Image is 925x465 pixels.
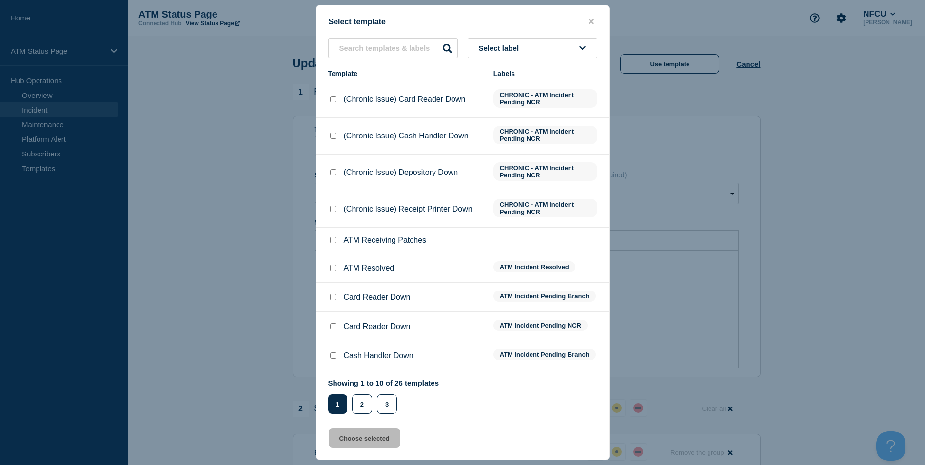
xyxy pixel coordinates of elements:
span: CHRONIC - ATM Incident Pending NCR [493,89,597,108]
input: (Chronic Issue) Receipt Printer Down checkbox [330,206,336,212]
span: ATM Incident Pending Branch [493,349,596,360]
div: Select template [316,17,609,26]
div: Labels [493,70,597,77]
button: 1 [328,394,347,414]
span: ATM Incident Pending NCR [493,320,588,331]
p: Card Reader Down [344,322,411,331]
button: 3 [377,394,397,414]
input: (Chronic Issue) Card Reader Down checkbox [330,96,336,102]
p: ATM Receiving Patches [344,236,427,245]
p: (Chronic Issue) Cash Handler Down [344,132,469,140]
input: (Chronic Issue) Cash Handler Down checkbox [330,133,336,139]
span: CHRONIC - ATM Incident Pending NCR [493,126,597,144]
p: Cash Handler Down [344,351,413,360]
input: Card Reader Down checkbox [330,294,336,300]
p: (Chronic Issue) Depository Down [344,168,458,177]
p: (Chronic Issue) Receipt Printer Down [344,205,472,213]
span: CHRONIC - ATM Incident Pending NCR [493,162,597,181]
input: ATM Resolved checkbox [330,265,336,271]
input: Card Reader Down checkbox [330,323,336,329]
span: CHRONIC - ATM Incident Pending NCR [493,199,597,217]
input: Cash Handler Down checkbox [330,352,336,359]
span: Select label [479,44,523,52]
input: ATM Receiving Patches checkbox [330,237,336,243]
button: close button [586,17,597,26]
span: ATM Incident Pending Branch [493,291,596,302]
p: ATM Resolved [344,264,394,272]
input: (Chronic Issue) Depository Down checkbox [330,169,336,175]
p: (Chronic Issue) Card Reader Down [344,95,466,104]
input: Search templates & labels [328,38,458,58]
p: Showing 1 to 10 of 26 templates [328,379,439,387]
p: Card Reader Down [344,293,411,302]
button: 2 [352,394,372,414]
div: Template [328,70,484,77]
span: ATM Incident Resolved [493,261,575,272]
button: Select label [468,38,597,58]
button: Choose selected [329,428,400,448]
